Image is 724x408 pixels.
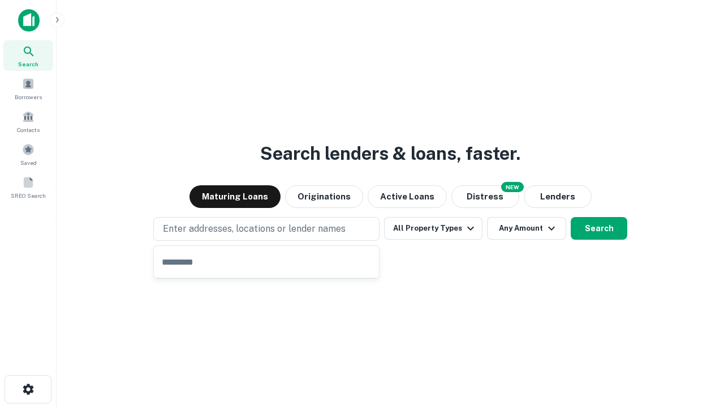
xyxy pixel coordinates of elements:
button: Lenders [524,185,592,208]
a: Borrowers [3,73,53,104]
button: Maturing Loans [189,185,281,208]
span: SREO Search [11,191,46,200]
a: Saved [3,139,53,169]
span: Contacts [17,125,40,134]
span: Borrowers [15,92,42,101]
button: Search distressed loans with lien and other non-mortgage details. [451,185,519,208]
span: Search [18,59,38,69]
button: Any Amount [487,217,566,240]
iframe: Chat Widget [667,317,724,372]
a: Search [3,40,53,71]
img: capitalize-icon.png [18,9,40,32]
button: All Property Types [384,217,482,240]
p: Enter addresses, locations or lender names [163,222,346,236]
button: Search [571,217,627,240]
button: Originations [285,185,363,208]
button: Active Loans [368,185,447,208]
div: NEW [501,182,524,192]
span: Saved [20,158,37,167]
a: SREO Search [3,172,53,202]
h3: Search lenders & loans, faster. [260,140,520,167]
a: Contacts [3,106,53,137]
button: Enter addresses, locations or lender names [153,217,380,241]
